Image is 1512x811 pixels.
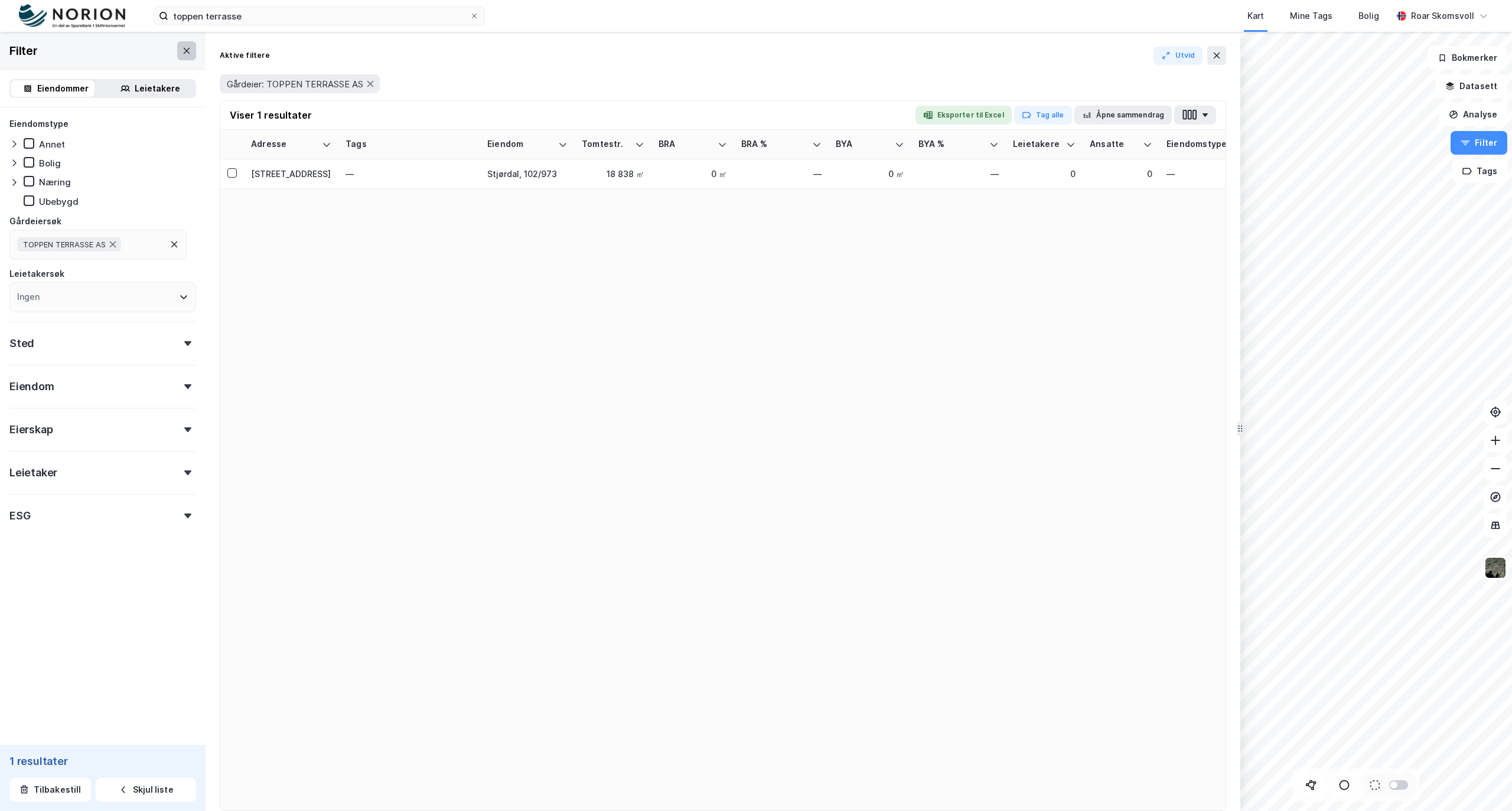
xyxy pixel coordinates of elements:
[1153,46,1203,65] button: Utvid
[1435,74,1507,98] button: Datasett
[96,778,196,802] button: Skjul liste
[9,380,54,394] div: Eiendom
[1166,139,1280,150] div: Eiendomstyper
[9,41,38,60] div: Filter
[659,139,713,150] div: BRA
[1013,168,1076,180] div: 0
[39,176,71,188] div: Næring
[9,117,69,131] div: Eiendomstype
[23,240,106,249] span: TOPPEN TERRASSE AS
[582,139,630,150] div: Tomtestr.
[1013,139,1061,150] div: Leietakere
[39,196,79,207] div: Ubebygd
[741,139,807,150] div: BRA %
[659,168,727,180] div: 0 ㎡
[19,4,125,28] img: norion-logo.80e7a08dc31c2e691866.png
[741,168,822,180] div: —
[9,214,61,228] div: Gårdeiersøk
[487,168,568,180] div: Stjørdal, 102/973
[1090,139,1138,150] div: Ansatte
[915,106,1012,125] button: Eksporter til Excel
[227,79,363,90] span: Gårdeier: TOPPEN TERRASSE AS
[39,139,65,150] div: Annet
[487,139,553,150] div: Eiendom
[168,7,470,25] input: Søk på adresse, matrikkel, gårdeiere, leietakere eller personer
[1439,103,1507,126] button: Analyse
[9,778,91,802] button: Tilbakestill
[1074,106,1172,125] button: Åpne sammendrag
[1166,164,1294,184] div: —
[836,168,904,180] div: 0 ㎡
[251,139,317,150] div: Adresse
[1484,557,1507,579] img: 9k=
[9,336,34,351] div: Sted
[1090,168,1152,180] div: 0
[1411,9,1474,23] div: Roar Skomsvoll
[230,108,312,122] div: Viser 1 resultater
[1453,754,1512,811] iframe: Chat Widget
[1290,9,1332,23] div: Mine Tags
[1358,9,1379,23] div: Bolig
[9,267,64,281] div: Leietakersøk
[9,754,196,769] div: 1 resultater
[39,158,61,169] div: Bolig
[251,168,331,180] div: [STREET_ADDRESS]
[1451,131,1507,155] button: Filter
[918,168,999,180] div: —
[9,423,53,437] div: Eierskap
[918,139,985,150] div: BYA %
[9,509,30,523] div: ESG
[1428,46,1507,70] button: Bokmerker
[9,466,57,480] div: Leietaker
[220,51,270,60] div: Aktive filtere
[836,139,890,150] div: BYA
[346,165,473,184] div: —
[37,81,89,96] div: Eiendommer
[17,290,40,304] div: Ingen
[1247,9,1264,23] div: Kart
[346,139,473,150] div: Tags
[1452,159,1507,183] button: Tags
[1014,106,1072,125] button: Tag alle
[135,81,180,96] div: Leietakere
[582,168,644,180] div: 18 838 ㎡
